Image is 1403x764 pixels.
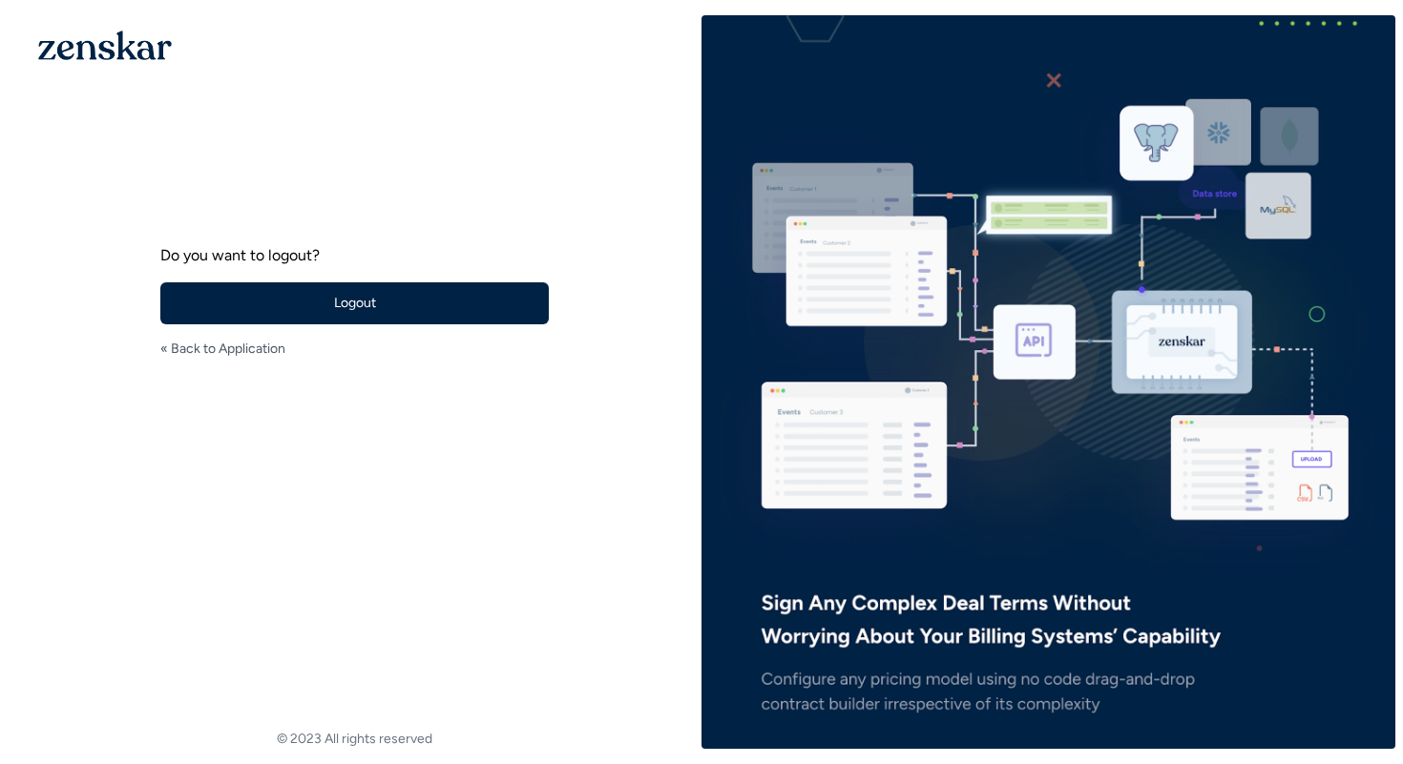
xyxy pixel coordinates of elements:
[160,244,549,267] p: Do you want to logout?
[8,730,701,749] footer: © 2023 All rights reserved
[160,282,549,324] button: Logout
[38,31,172,60] img: 1OGAJ2xQqyY4LXKgY66KYq0eOWRCkrZdAb3gUhuVAqdWPZE9SRJmCz+oDMSn4zDLXe31Ii730ItAGKgCKgCCgCikA4Av8PJUP...
[160,340,285,359] a: « Back to Application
